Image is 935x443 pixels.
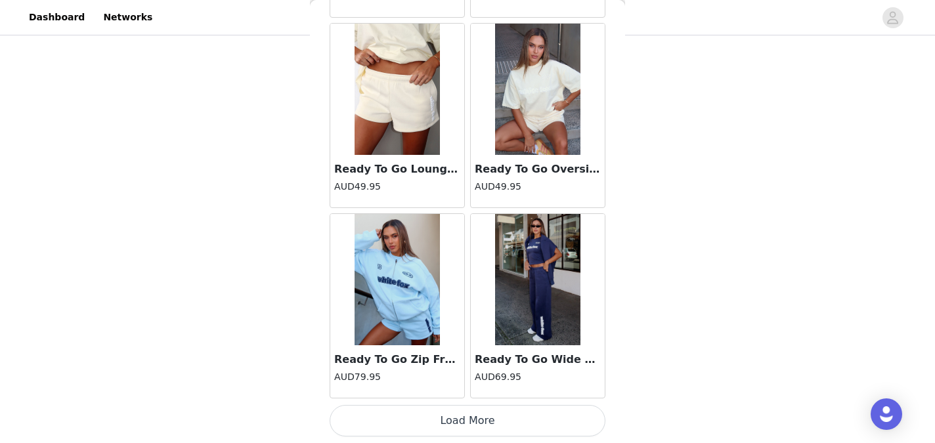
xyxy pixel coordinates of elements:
h4: AUD69.95 [475,370,601,384]
h3: Ready To Go Zip Front Hoodie Baby Blue [334,352,460,368]
h4: AUD49.95 [334,180,460,194]
h4: AUD49.95 [475,180,601,194]
a: Dashboard [21,3,93,32]
img: Ready To Go Oversized Tee Lemon [495,24,580,155]
button: Load More [330,405,605,436]
h3: Ready To Go Wide Leg Sweatpants Navy [475,352,601,368]
h4: AUD79.95 [334,370,460,384]
div: avatar [886,7,899,28]
a: Networks [95,3,160,32]
img: Ready To Go Lounge Shorts Lemon [355,24,440,155]
h3: Ready To Go Oversized [PERSON_NAME] [475,161,601,177]
img: Ready To Go Wide Leg Sweatpants Navy [495,214,580,345]
h3: Ready To Go Lounge Shorts Lemon [334,161,460,177]
div: Open Intercom Messenger [871,398,902,430]
img: Ready To Go Zip Front Hoodie Baby Blue [355,214,440,345]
